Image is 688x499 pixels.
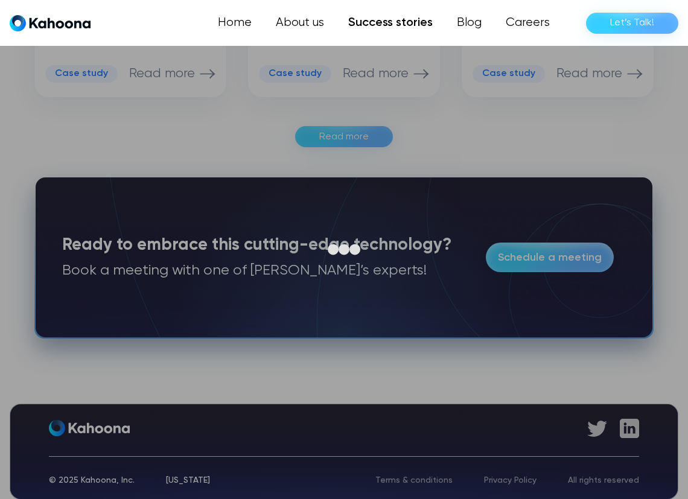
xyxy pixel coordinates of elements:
a: Blog [445,11,494,35]
a: Let’s Talk! [586,13,678,34]
a: home [10,14,91,32]
div: Let’s Talk! [610,13,654,33]
iframe: Select a Date & Time - Calendly [69,39,619,461]
a: About us [264,11,336,35]
a: Careers [494,11,562,35]
a: Success stories [336,11,445,35]
a: Home [206,11,264,35]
